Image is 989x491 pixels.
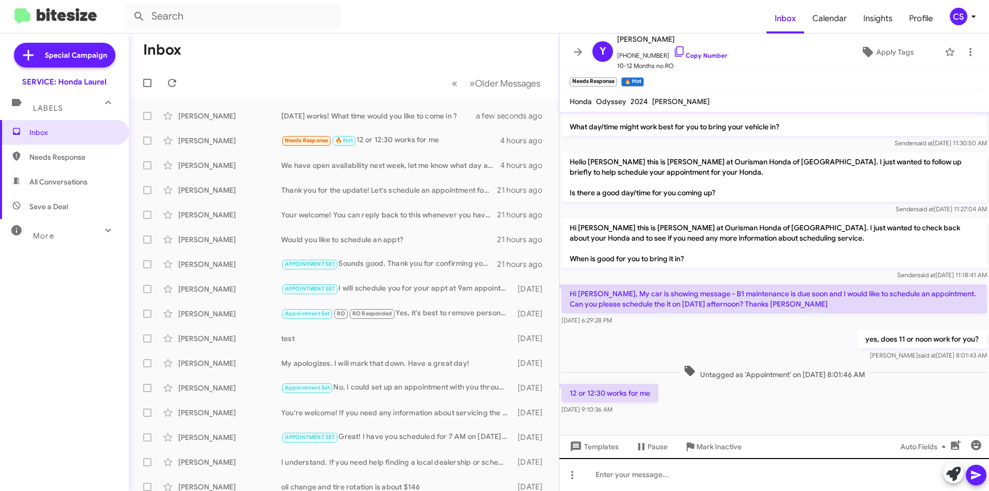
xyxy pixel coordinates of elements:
[285,137,329,144] span: Needs Response
[513,284,551,294] div: [DATE]
[766,4,804,33] span: Inbox
[497,259,551,269] div: 21 hours ago
[285,434,335,441] span: APPOINTMENT SET
[804,4,855,33] a: Calendar
[600,43,606,60] span: Y
[568,437,619,456] span: Templates
[335,137,353,144] span: 🔥 Hot
[178,284,281,294] div: [PERSON_NAME]
[178,160,281,171] div: [PERSON_NAME]
[281,333,513,344] div: test
[143,42,181,58] h1: Inbox
[630,97,648,106] span: 2024
[281,308,513,319] div: Yes, it's best to remove personal items from the interior before detailing. This ensures a thorou...
[281,382,513,394] div: No, I could set up an appointment with you through text as well.
[561,218,987,268] p: Hi [PERSON_NAME] this is [PERSON_NAME] at Ourisman Honda of [GEOGRAPHIC_DATA]. I just wanted to c...
[897,271,987,279] span: Sender [DATE] 11:18:41 AM
[857,330,987,348] p: yes, does 11 or noon work for you?
[281,283,513,295] div: I will schedule you for your appt at 9am appointment [DATE][DATE]. We can also arrange shuttle se...
[513,457,551,467] div: [DATE]
[895,139,987,147] span: Sender [DATE] 11:30:50 AM
[561,316,612,324] span: [DATE] 6:29:28 PM
[513,408,551,418] div: [DATE]
[285,285,335,292] span: APPOINTMENT SET
[469,77,475,90] span: »
[652,97,710,106] span: [PERSON_NAME]
[178,358,281,368] div: [PERSON_NAME]
[178,111,281,121] div: [PERSON_NAME]
[559,437,627,456] button: Templates
[950,8,967,25] div: CS
[178,185,281,195] div: [PERSON_NAME]
[561,384,658,402] p: 12 or 12:30 works for me
[901,4,941,33] a: Profile
[570,77,617,87] small: Needs Response
[281,457,513,467] div: I understand. If you need help finding a local dealership or scheduling service elsewhere, let me...
[941,8,978,25] button: CS
[14,43,115,67] a: Special Campaign
[855,4,901,33] a: Insights
[452,77,457,90] span: «
[916,205,934,213] span: said at
[596,97,626,106] span: Odyssey
[696,437,742,456] span: Mark Inactive
[33,104,63,113] span: Labels
[561,153,987,202] p: Hello [PERSON_NAME] this is [PERSON_NAME] at Ourisman Honda of [GEOGRAPHIC_DATA]. I just wanted t...
[500,136,551,146] div: 4 hours ago
[513,432,551,443] div: [DATE]
[676,437,750,456] button: Mark Inactive
[463,73,547,94] button: Next
[500,160,551,171] div: 4 hours ago
[497,185,551,195] div: 21 hours ago
[513,383,551,393] div: [DATE]
[281,258,497,270] div: Sounds good. Thank you for confirming your appt. We'll see you [DATE].
[29,201,68,212] span: Save a Deal
[22,77,107,87] div: SERVICE: Honda Laurel
[679,365,869,380] span: Untagged as 'Appointment' on [DATE] 8:01:46 AM
[918,351,936,359] span: said at
[281,134,500,146] div: 12 or 12:30 works for me
[29,177,88,187] span: All Conversations
[281,358,513,368] div: My apologizes. I will mark that down. Have a great day!
[285,384,330,391] span: Appointment Set
[876,43,914,61] span: Apply Tags
[178,234,281,245] div: [PERSON_NAME]
[178,432,281,443] div: [PERSON_NAME]
[617,61,727,71] span: 10-12 Months no RO
[45,50,107,60] span: Special Campaign
[178,210,281,220] div: [PERSON_NAME]
[627,437,676,456] button: Pause
[870,351,987,359] span: [PERSON_NAME] [DATE] 8:01:43 AM
[178,333,281,344] div: [PERSON_NAME]
[178,136,281,146] div: [PERSON_NAME]
[834,43,940,61] button: Apply Tags
[281,185,497,195] div: Thank you for the update! Let's schedule an appointment for your Honda Civic Sport's maintenance....
[178,408,281,418] div: [PERSON_NAME]
[29,127,117,138] span: Inbox
[178,383,281,393] div: [PERSON_NAME]
[513,333,551,344] div: [DATE]
[513,309,551,319] div: [DATE]
[178,259,281,269] div: [PERSON_NAME]
[281,408,513,418] div: You're welcome! If you need any information about servicing the Volkswagen, feel free to reach ou...
[915,139,933,147] span: said at
[178,457,281,467] div: [PERSON_NAME]
[285,261,335,267] span: APPOINTMENT SET
[446,73,547,94] nav: Page navigation example
[570,97,592,106] span: Honda
[281,111,489,121] div: [DATE] works! What time would you like to come in ?
[33,231,54,241] span: More
[285,310,330,317] span: Appointment Set
[617,33,727,45] span: [PERSON_NAME]
[892,437,958,456] button: Auto Fields
[513,358,551,368] div: [DATE]
[281,431,513,443] div: Great! I have you scheduled for 7 AM on [DATE]. If you need to make any changes, just let me know!
[281,160,500,171] div: We have open availability next week, let me know what day and time works best for you and ill sch...
[337,310,345,317] span: RO
[352,310,392,317] span: RO Responded
[900,437,950,456] span: Auto Fields
[917,271,935,279] span: said at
